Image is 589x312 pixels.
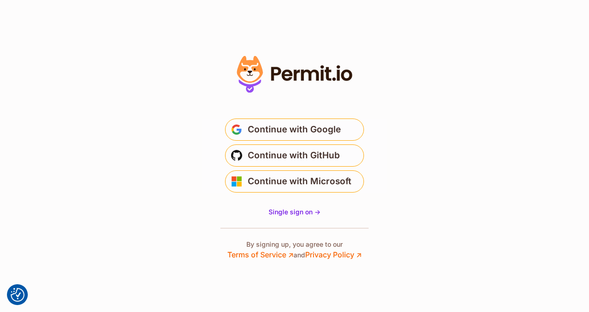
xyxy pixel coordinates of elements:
[227,250,294,259] a: Terms of Service ↗
[11,288,25,302] button: Consent Preferences
[248,174,351,189] span: Continue with Microsoft
[305,250,362,259] a: Privacy Policy ↗
[269,207,320,217] a: Single sign on ->
[248,122,341,137] span: Continue with Google
[227,240,362,260] p: By signing up, you agree to our and
[248,148,340,163] span: Continue with GitHub
[225,119,364,141] button: Continue with Google
[269,208,320,216] span: Single sign on ->
[225,144,364,167] button: Continue with GitHub
[225,170,364,193] button: Continue with Microsoft
[11,288,25,302] img: Revisit consent button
